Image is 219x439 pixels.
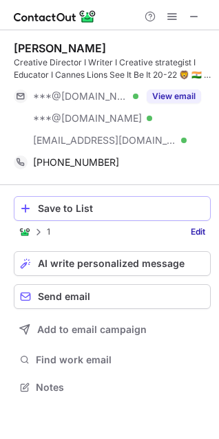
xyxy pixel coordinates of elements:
[37,324,147,335] span: Add to email campaign
[38,203,205,214] div: Save to List
[14,251,211,276] button: AI write personalized message
[33,112,142,125] span: ***@[DOMAIN_NAME]
[19,226,30,237] img: ContactOut
[33,90,128,103] span: ***@[DOMAIN_NAME]
[33,134,176,147] span: [EMAIL_ADDRESS][DOMAIN_NAME]
[147,89,201,103] button: Reveal Button
[14,8,96,25] img: ContactOut v5.3.10
[14,196,211,221] button: Save to List
[33,156,119,169] span: [PHONE_NUMBER]
[14,350,211,370] button: Find work email
[14,378,211,397] button: Notes
[14,317,211,342] button: Add to email campaign
[14,56,211,81] div: Creative Director I Writer I Creative strategist I Educator I Cannes Lions See It Be It 20-22 🦁 🇮...
[14,284,211,309] button: Send email
[38,258,185,269] span: AI write personalized message
[14,41,106,55] div: [PERSON_NAME]
[38,291,90,302] span: Send email
[36,381,205,394] span: Notes
[36,354,205,366] span: Find work email
[185,225,211,239] a: Edit
[47,227,50,237] p: 1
